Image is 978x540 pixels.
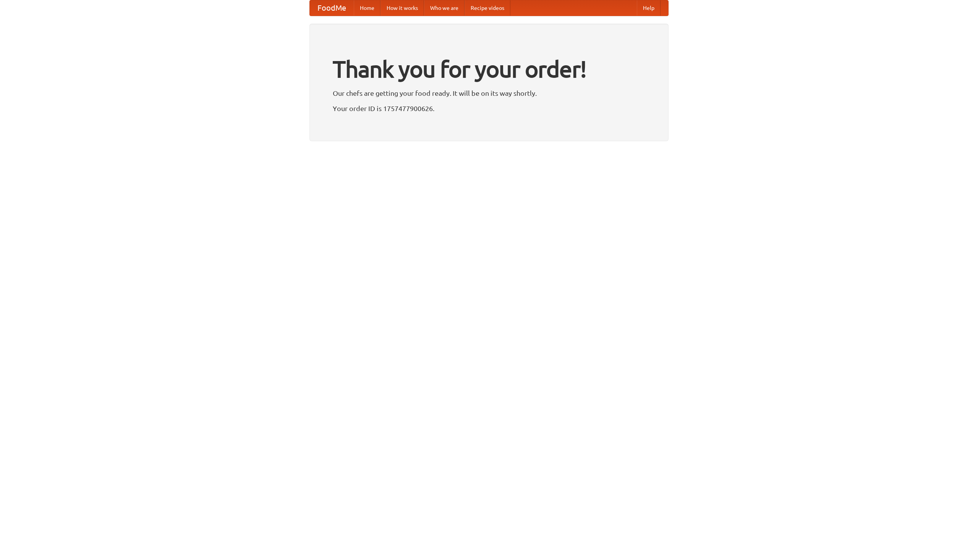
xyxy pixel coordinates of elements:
a: Help [637,0,661,16]
a: Who we are [424,0,465,16]
a: Home [354,0,381,16]
a: How it works [381,0,424,16]
p: Your order ID is 1757477900626. [333,103,645,114]
h1: Thank you for your order! [333,51,645,87]
a: Recipe videos [465,0,510,16]
p: Our chefs are getting your food ready. It will be on its way shortly. [333,87,645,99]
a: FoodMe [310,0,354,16]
